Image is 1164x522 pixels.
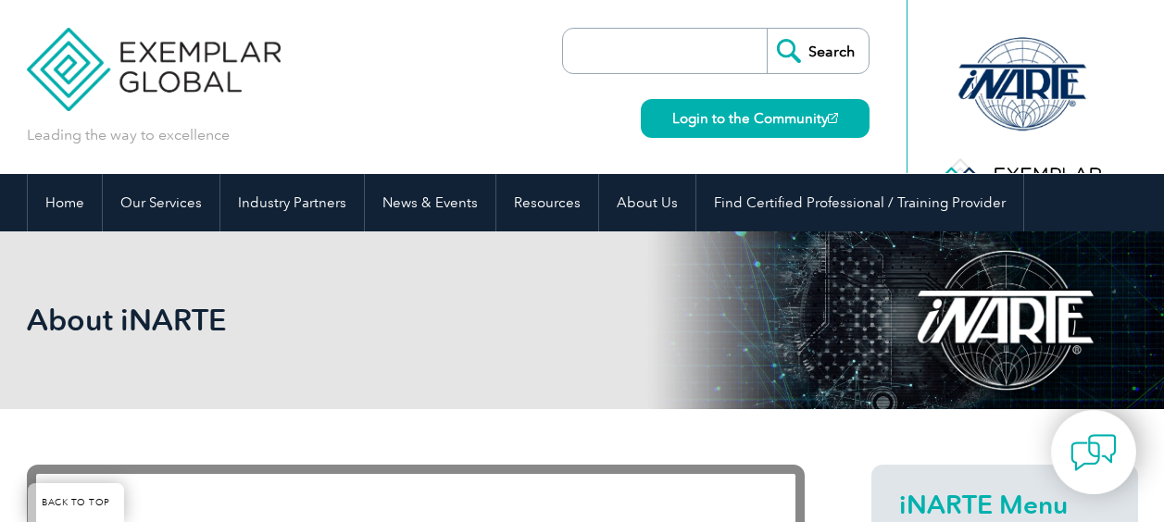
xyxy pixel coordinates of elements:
a: Resources [496,174,598,231]
a: Login to the Community [641,99,870,138]
h2: About iNARTE [27,305,805,335]
a: BACK TO TOP [28,483,124,522]
a: Our Services [103,174,219,231]
img: open_square.png [828,113,838,123]
img: contact-chat.png [1070,429,1117,476]
a: About Us [599,174,695,231]
a: Home [28,174,102,231]
input: Search [767,29,869,73]
a: Industry Partners [220,174,364,231]
h2: iNARTE Menu [899,490,1110,519]
a: News & Events [365,174,495,231]
p: Leading the way to excellence [27,125,230,145]
a: Find Certified Professional / Training Provider [696,174,1023,231]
